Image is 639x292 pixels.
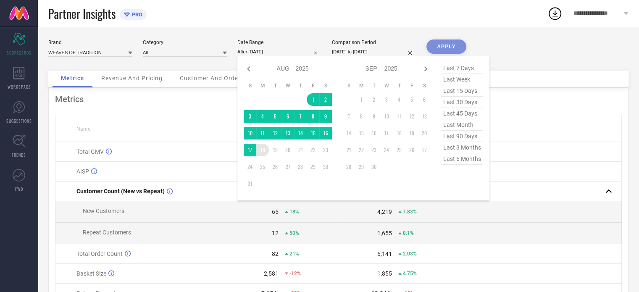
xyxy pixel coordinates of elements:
td: Mon Sep 08 2025 [355,110,368,123]
span: Total Order Count [76,250,123,257]
td: Sat Aug 30 2025 [319,160,332,173]
th: Wednesday [281,82,294,89]
td: Mon Aug 04 2025 [256,110,269,123]
td: Sat Aug 02 2025 [319,93,332,106]
td: Sun Sep 21 2025 [342,144,355,156]
th: Wednesday [380,82,393,89]
td: Mon Aug 25 2025 [256,160,269,173]
div: Next month [421,64,431,74]
th: Sunday [244,82,256,89]
td: Mon Sep 29 2025 [355,160,368,173]
th: Tuesday [269,82,281,89]
span: 8.1% [403,230,414,236]
div: Date Range [237,39,321,45]
span: last 6 months [441,153,483,165]
td: Tue Aug 12 2025 [269,127,281,139]
td: Tue Aug 19 2025 [269,144,281,156]
span: last week [441,74,483,85]
span: WORKSPACE [8,84,31,90]
th: Friday [307,82,319,89]
div: 6,141 [377,250,392,257]
div: 65 [272,208,279,215]
td: Wed Sep 10 2025 [380,110,393,123]
th: Saturday [319,82,332,89]
td: Tue Sep 23 2025 [368,144,380,156]
span: Customer And Orders [180,75,244,82]
td: Wed Sep 24 2025 [380,144,393,156]
td: Sun Aug 31 2025 [244,177,256,190]
div: Brand [48,39,132,45]
td: Mon Aug 11 2025 [256,127,269,139]
span: New Customers [83,208,124,214]
div: Metrics [55,94,622,104]
td: Mon Aug 18 2025 [256,144,269,156]
th: Monday [355,82,368,89]
span: last month [441,119,483,131]
div: 82 [272,250,279,257]
div: 4,219 [377,208,392,215]
td: Sat Sep 06 2025 [418,93,431,106]
td: Sun Sep 28 2025 [342,160,355,173]
td: Fri Aug 29 2025 [307,160,319,173]
td: Sat Sep 27 2025 [418,144,431,156]
td: Mon Sep 22 2025 [355,144,368,156]
td: Thu Sep 25 2025 [393,144,405,156]
input: Select date range [237,47,321,56]
span: AISP [76,168,89,175]
td: Sun Aug 17 2025 [244,144,256,156]
td: Tue Aug 26 2025 [269,160,281,173]
div: 12 [272,230,279,237]
td: Mon Sep 01 2025 [355,93,368,106]
td: Tue Sep 02 2025 [368,93,380,106]
div: 1,855 [377,270,392,277]
td: Mon Sep 15 2025 [355,127,368,139]
th: Thursday [294,82,307,89]
div: Previous month [244,64,254,74]
td: Wed Aug 13 2025 [281,127,294,139]
span: Metrics [61,75,84,82]
td: Wed Sep 17 2025 [380,127,393,139]
td: Wed Sep 03 2025 [380,93,393,106]
td: Thu Sep 11 2025 [393,110,405,123]
div: Open download list [547,6,563,21]
span: 2.03% [403,251,417,257]
span: Partner Insights [48,5,116,22]
div: Category [143,39,227,45]
span: FWD [15,186,23,192]
td: Sun Aug 10 2025 [244,127,256,139]
td: Sun Aug 03 2025 [244,110,256,123]
td: Thu Aug 28 2025 [294,160,307,173]
td: Tue Sep 30 2025 [368,160,380,173]
td: Thu Sep 18 2025 [393,127,405,139]
td: Fri Aug 15 2025 [307,127,319,139]
td: Fri Aug 22 2025 [307,144,319,156]
span: PRO [130,11,142,18]
span: last 7 days [441,63,483,74]
span: Name [76,126,90,132]
th: Thursday [393,82,405,89]
td: Sat Sep 20 2025 [418,127,431,139]
span: 7.83% [403,209,417,215]
td: Wed Aug 06 2025 [281,110,294,123]
td: Wed Aug 27 2025 [281,160,294,173]
th: Friday [405,82,418,89]
td: Sat Aug 16 2025 [319,127,332,139]
td: Thu Aug 14 2025 [294,127,307,139]
td: Sun Aug 24 2025 [244,160,256,173]
span: Revenue And Pricing [101,75,163,82]
div: 1,655 [377,230,392,237]
span: 4.75% [403,271,417,276]
th: Sunday [342,82,355,89]
span: -12% [289,271,301,276]
td: Sat Sep 13 2025 [418,110,431,123]
span: 50% [289,230,299,236]
td: Sat Aug 23 2025 [319,144,332,156]
td: Fri Sep 19 2025 [405,127,418,139]
span: SUGGESTIONS [6,118,32,124]
td: Thu Aug 21 2025 [294,144,307,156]
span: SCORECARDS [7,50,32,56]
span: 21% [289,251,299,257]
span: last 30 days [441,97,483,108]
td: Sat Aug 09 2025 [319,110,332,123]
td: Wed Aug 20 2025 [281,144,294,156]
